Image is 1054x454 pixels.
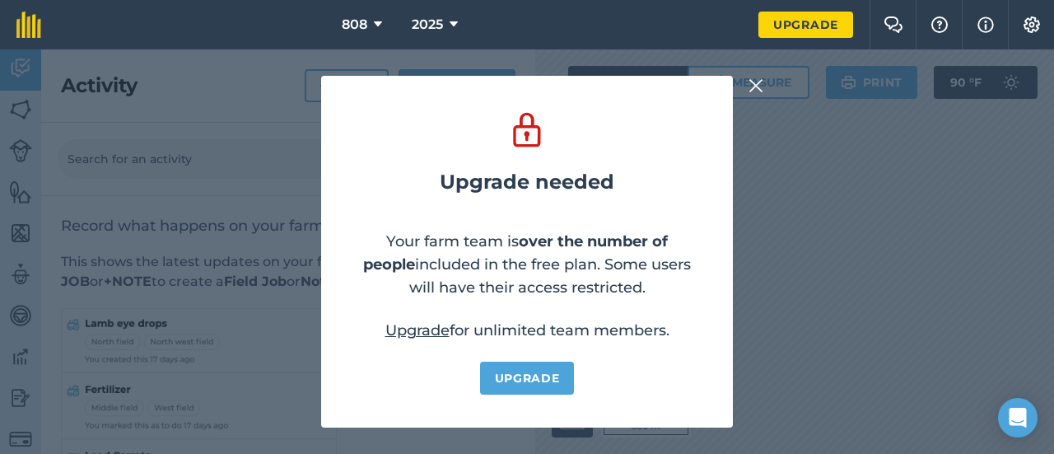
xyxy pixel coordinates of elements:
[412,15,443,35] span: 2025
[16,12,41,38] img: fieldmargin Logo
[758,12,853,38] a: Upgrade
[998,398,1038,438] div: Open Intercom Messenger
[385,321,450,339] a: Upgrade
[1022,16,1042,33] img: A cog icon
[440,171,614,194] h2: Upgrade needed
[930,16,949,33] img: A question mark icon
[385,319,669,342] p: for unlimited team members.
[749,76,763,96] img: svg+xml;base64,PHN2ZyB4bWxucz0iaHR0cDovL3d3dy53My5vcmcvMjAwMC9zdmciIHdpZHRoPSIyMiIgaGVpZ2h0PSIzMC...
[884,16,903,33] img: Two speech bubbles overlapping with the left bubble in the forefront
[480,362,575,395] a: Upgrade
[977,15,994,35] img: svg+xml;base64,PHN2ZyB4bWxucz0iaHR0cDovL3d3dy53My5vcmcvMjAwMC9zdmciIHdpZHRoPSIxNyIgaGVpZ2h0PSIxNy...
[342,15,367,35] span: 808
[354,230,700,299] p: Your farm team is included in the free plan. Some users will have their access restricted.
